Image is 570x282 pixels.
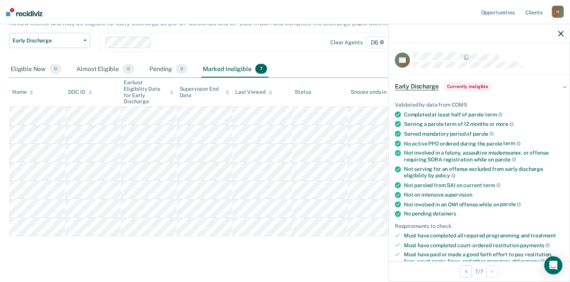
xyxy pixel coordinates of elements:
[544,256,562,274] div: Open Intercom Messenger
[552,6,564,18] div: H
[404,166,564,179] div: Not serving for an offense excluded from early discharge eligibility by
[6,8,42,16] img: Recidiviz
[366,36,390,48] span: D6
[351,89,393,95] div: Snooze ends in
[486,265,499,277] button: Next Opportunity
[148,61,189,77] div: Pending
[75,61,136,77] div: Almost Eligible
[520,242,550,248] span: payments
[500,201,521,207] span: parole
[389,261,570,281] div: 7 / 7
[404,140,564,147] div: No active PPO ordered during the parole
[395,83,439,90] span: Early Discharge
[460,265,472,277] button: Previous Opportunity
[404,211,564,217] div: No pending
[12,89,33,95] div: Name
[9,61,63,77] div: Eligible Now
[445,83,491,90] span: Currently ineligible
[12,37,81,44] span: Early Discharge
[201,61,269,77] div: Marked Ineligible
[389,74,570,99] div: Early DischargeCurrently ineligible
[496,121,514,127] span: more
[124,79,174,105] div: Earliest Eligibility Date for Early Discharge
[512,258,545,264] span: obligations
[433,211,456,217] span: detainers
[330,39,362,46] div: Clear agents
[404,150,564,163] div: Not involved in a felony, assaultive misdemeanor, or offense requiring SORA registration while on
[255,64,267,74] span: 7
[473,131,494,137] span: parole
[176,64,188,74] span: 0
[404,232,564,239] div: Must have completed all required programming and
[503,140,520,146] span: term
[404,201,564,208] div: Not involved in an OWI offense while on
[485,112,502,118] span: term
[404,111,564,118] div: Completed at least half of parole
[404,130,564,137] div: Served mandatory period of
[404,242,564,249] div: Must have completed court-ordered restitution
[180,86,230,99] div: Supervision End Date
[295,89,311,95] div: Status
[495,156,516,163] span: parole
[404,192,564,198] div: Not on intensive
[435,172,456,178] span: policy
[404,182,564,189] div: Not paroled from SAI on current
[445,192,472,198] span: supervision
[50,64,61,74] span: 0
[395,223,564,229] div: Requirements to check
[483,182,501,188] span: term
[68,89,92,95] div: DOC ID
[235,89,272,95] div: Last Viewed
[531,232,556,239] span: treatment
[404,121,564,127] div: Serving a parole term of 12 months or
[404,251,564,264] div: Must have paid or made a good faith effort to pay restitution, fees, court costs, fines, and othe...
[395,102,564,108] div: Validated by data from COMS
[123,64,134,74] span: 0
